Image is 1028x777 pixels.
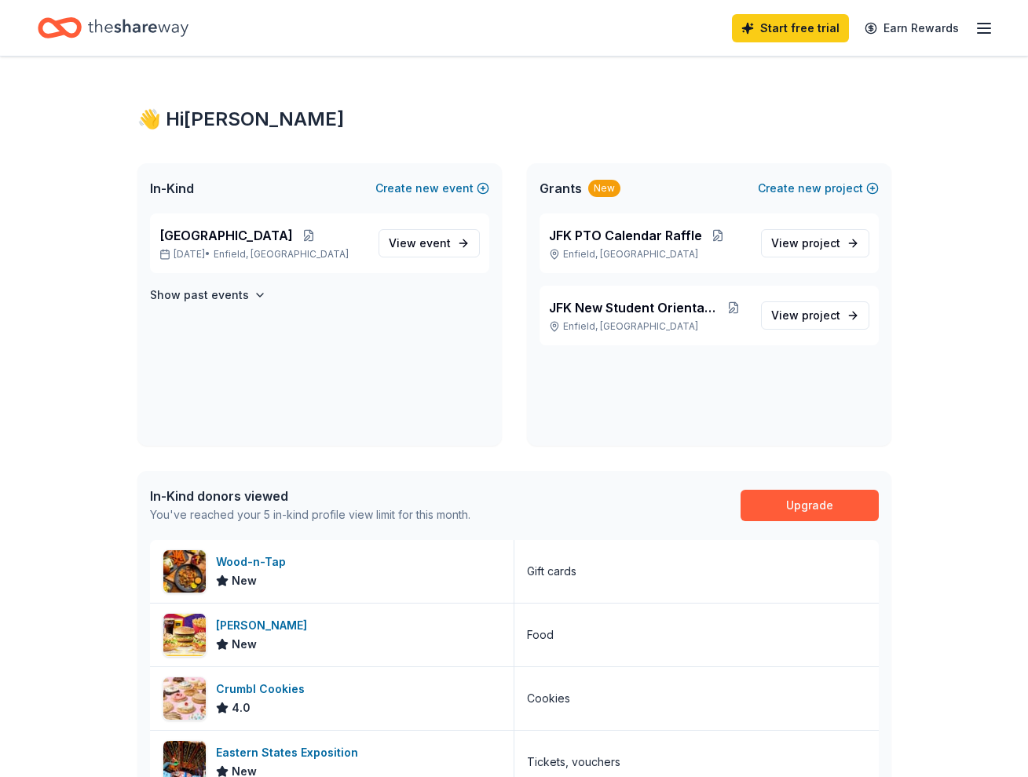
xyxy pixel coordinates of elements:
span: project [802,236,840,250]
a: Upgrade [741,490,879,521]
span: View [771,306,840,325]
span: event [419,236,451,250]
div: 👋 Hi [PERSON_NAME] [137,107,891,132]
h4: Show past events [150,286,249,305]
span: View [389,234,451,253]
a: Start free trial [732,14,849,42]
div: In-Kind donors viewed [150,487,470,505]
span: new [415,179,439,198]
span: View [771,234,840,253]
a: Home [38,9,188,46]
span: JFK New Student Orientation [549,298,719,317]
p: [DATE] • [159,248,366,261]
div: Gift cards [527,562,576,581]
div: Eastern States Exposition [216,743,364,762]
div: New [588,180,620,197]
button: Createnewevent [375,179,489,198]
p: Enfield, [GEOGRAPHIC_DATA] [549,248,748,261]
a: View project [761,301,869,330]
span: JFK PTO Calendar Raffle [549,226,702,245]
a: Earn Rewards [855,14,968,42]
div: Cookies [527,689,570,708]
span: New [232,571,257,590]
div: Crumbl Cookies [216,680,311,699]
a: View project [761,229,869,257]
span: Enfield, [GEOGRAPHIC_DATA] [214,248,349,261]
div: [PERSON_NAME] [216,616,313,635]
span: new [798,179,821,198]
button: Show past events [150,286,266,305]
img: Image for Crumbl Cookies [163,677,206,720]
button: Createnewproject [758,179,879,198]
a: View event [379,229,480,257]
span: project [802,308,840,322]
img: Image for Wood-n-Tap [163,550,206,593]
p: Enfield, [GEOGRAPHIC_DATA] [549,320,748,333]
span: New [232,635,257,654]
img: Image for McDonald's [163,614,206,656]
span: 4.0 [232,699,251,717]
span: [GEOGRAPHIC_DATA] [159,226,293,245]
div: Tickets, vouchers [527,753,620,772]
span: Grants [540,179,582,198]
div: Wood-n-Tap [216,553,292,571]
div: You've reached your 5 in-kind profile view limit for this month. [150,505,470,524]
div: Food [527,626,554,644]
span: In-Kind [150,179,194,198]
